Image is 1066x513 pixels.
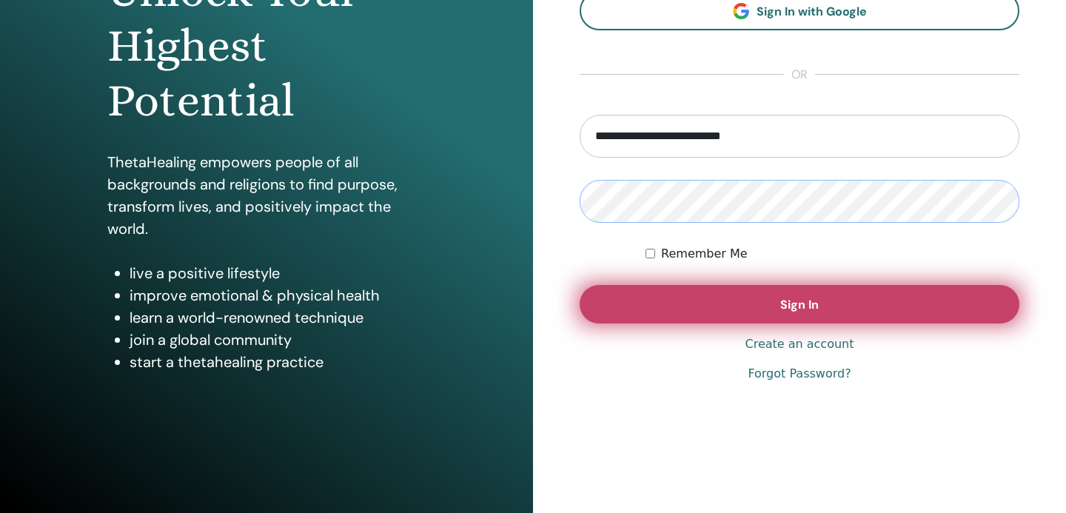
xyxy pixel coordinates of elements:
span: Sign In with Google [757,4,867,19]
span: or [784,66,815,84]
li: learn a world-renowned technique [130,306,426,329]
li: live a positive lifestyle [130,262,426,284]
li: join a global community [130,329,426,351]
a: Create an account [745,335,854,353]
button: Sign In [580,285,1019,323]
p: ThetaHealing empowers people of all backgrounds and religions to find purpose, transform lives, a... [107,151,426,240]
a: Forgot Password? [748,365,851,383]
li: start a thetahealing practice [130,351,426,373]
span: Sign In [780,297,819,312]
div: Keep me authenticated indefinitely or until I manually logout [646,245,1019,263]
label: Remember Me [661,245,748,263]
li: improve emotional & physical health [130,284,426,306]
